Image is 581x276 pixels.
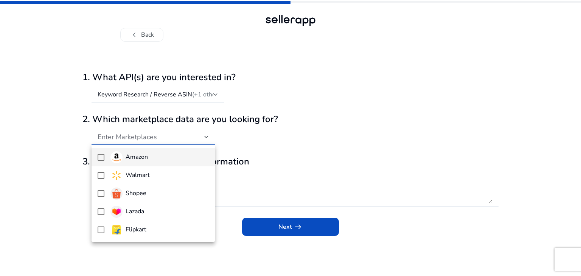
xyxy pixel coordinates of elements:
[110,188,123,200] img: shopee-logo.webp
[126,190,146,197] h4: Shopee
[126,172,150,179] h4: Walmart
[110,224,123,236] img: flipkart.svg
[110,169,123,181] img: walmart.svg
[126,154,148,161] h4: Amazon
[110,206,123,218] img: lazada-logo.webp
[110,151,123,163] img: amazon.svg
[126,208,144,215] h4: Lazada
[126,226,146,233] h4: Flipkart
